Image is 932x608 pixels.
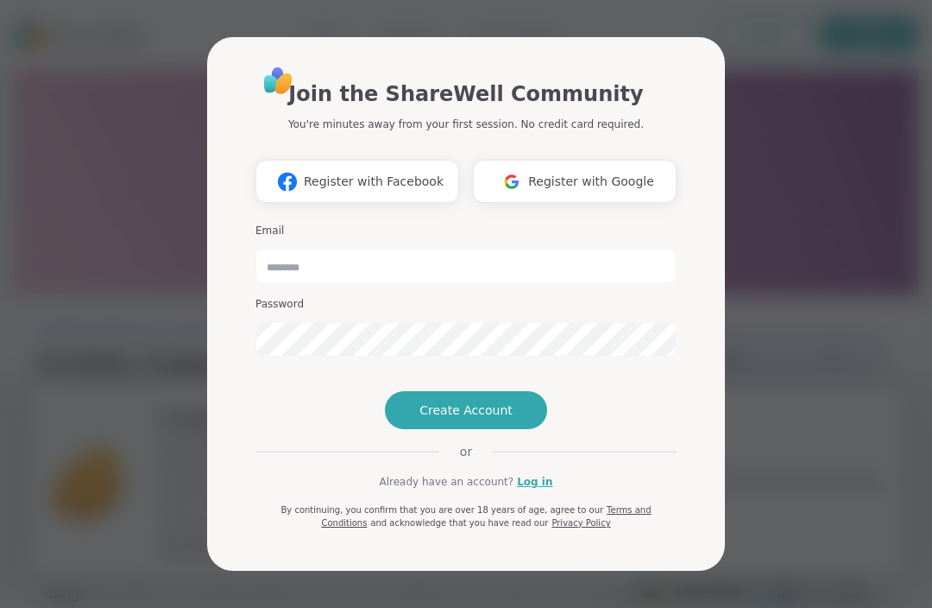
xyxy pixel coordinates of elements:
[271,166,304,198] img: ShareWell Logomark
[473,160,677,203] button: Register with Google
[288,79,643,110] h1: Join the ShareWell Community
[255,160,459,203] button: Register with Facebook
[439,443,493,460] span: or
[321,505,651,528] a: Terms and Conditions
[379,474,513,490] span: Already have an account?
[370,518,548,528] span: and acknowledge that you have read our
[259,61,298,100] img: ShareWell Logo
[304,173,444,191] span: Register with Facebook
[551,518,610,528] a: Privacy Policy
[495,166,528,198] img: ShareWell Logomark
[419,402,513,419] span: Create Account
[517,474,552,490] a: Log in
[255,224,677,238] h3: Email
[288,117,644,132] p: You're minutes away from your first session. No credit card required.
[280,505,603,515] span: By continuing, you confirm that you are over 18 years of age, agree to our
[255,297,677,312] h3: Password
[528,173,654,191] span: Register with Google
[385,391,547,429] button: Create Account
